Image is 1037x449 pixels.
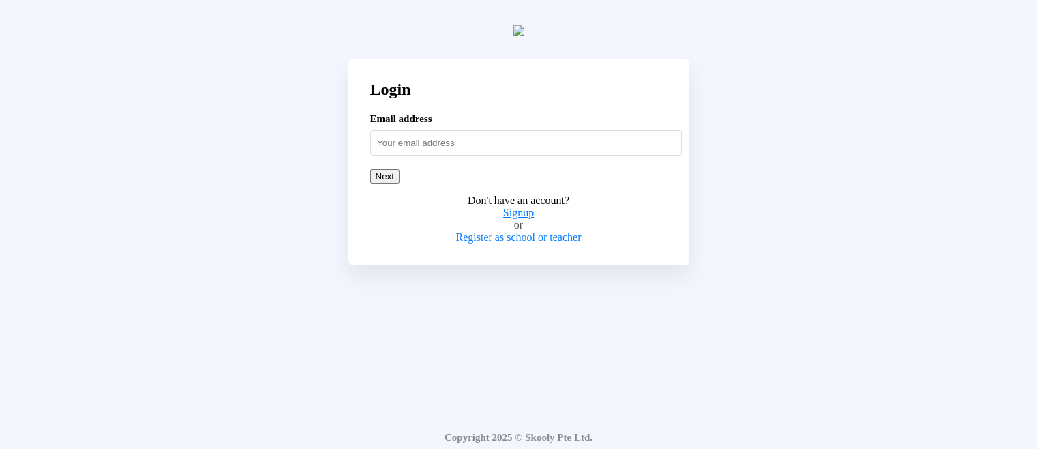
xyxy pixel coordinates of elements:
[370,219,667,231] div: or
[370,169,400,184] button: Next
[513,25,524,36] img: skooly-logo.png
[503,207,534,218] a: Signup
[370,130,682,155] input: Your email address
[456,231,582,243] a: Register as school or teacher
[370,113,432,124] label: Email address
[348,25,363,40] button: arrow back outline
[370,81,667,99] div: Login
[370,194,667,207] div: Don't have an account?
